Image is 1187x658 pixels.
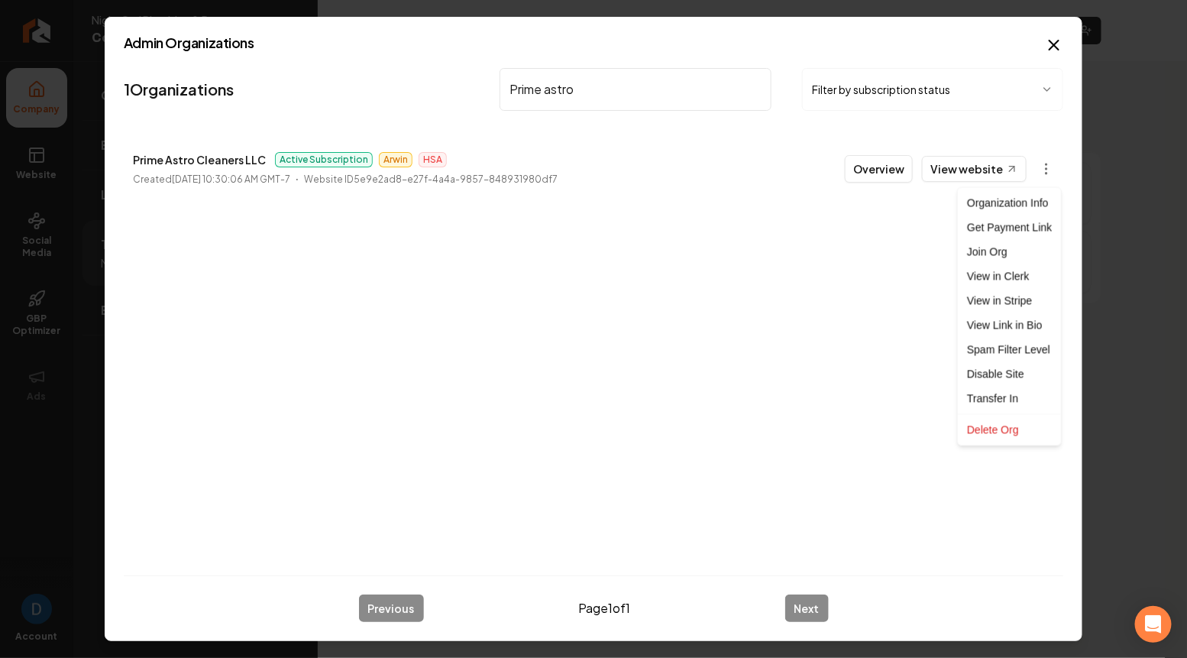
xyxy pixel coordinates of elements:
a: View in Clerk [961,264,1058,289]
div: Spam Filter Level [961,338,1058,362]
div: Transfer In [961,387,1058,411]
div: Disable Site [961,362,1058,387]
a: View Link in Bio [961,313,1058,338]
div: Delete Org [961,418,1058,442]
a: View in Stripe [961,289,1058,313]
div: Get Payment Link [961,216,1058,240]
div: Organization Info [961,191,1058,216]
div: Join Org [961,240,1058,264]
